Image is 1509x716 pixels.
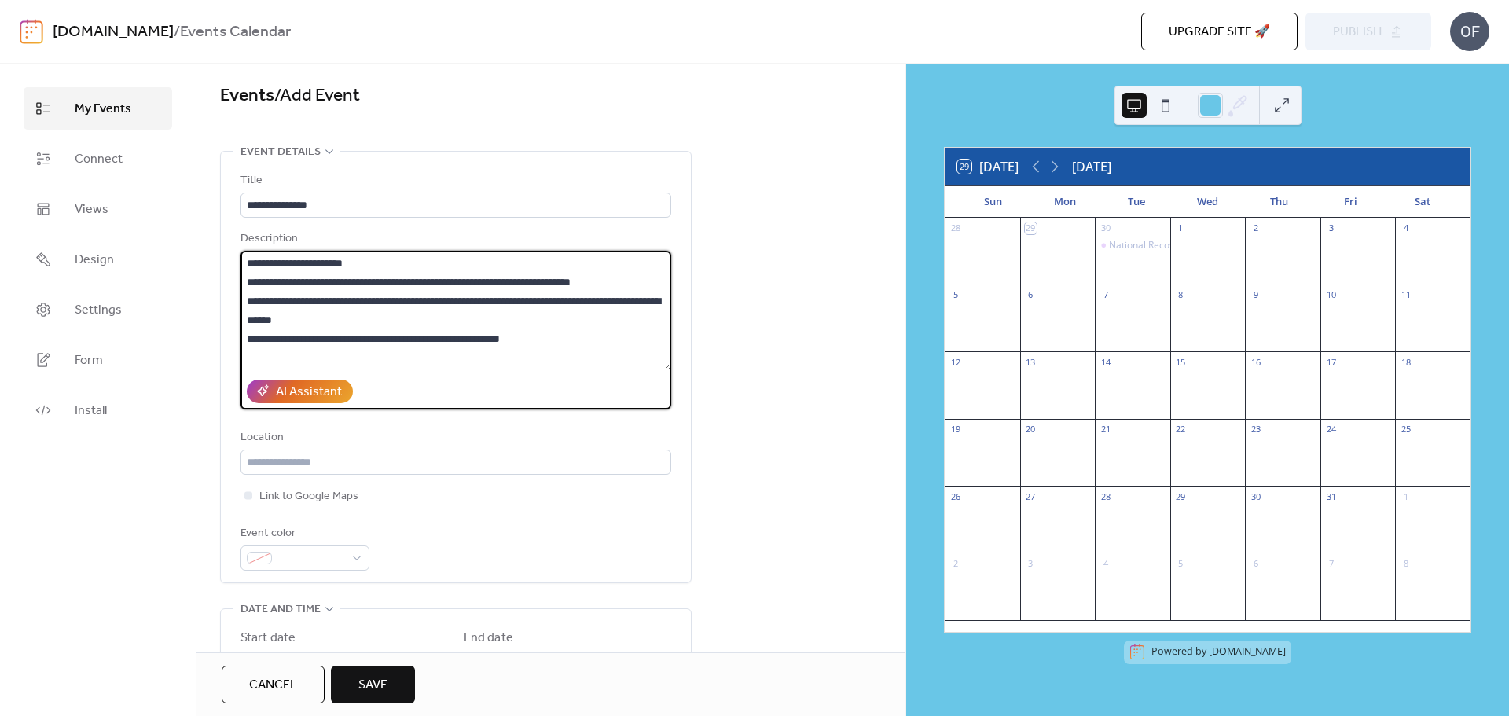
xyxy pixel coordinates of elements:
button: AI Assistant [247,380,353,403]
div: 27 [1025,490,1037,502]
div: Powered by [1151,645,1286,659]
div: 29 [1175,490,1187,502]
div: End date [464,629,513,648]
span: Event details [240,143,321,162]
div: 5 [949,289,961,301]
div: 2 [949,557,961,569]
div: 3 [1325,222,1337,234]
div: 25 [1400,424,1412,435]
div: 14 [1100,356,1111,368]
span: Views [75,200,108,219]
div: 13 [1025,356,1037,368]
div: [DATE] [1072,157,1111,176]
div: 8 [1175,289,1187,301]
div: 28 [1100,490,1111,502]
b: Events Calendar [180,17,291,47]
div: 8 [1400,557,1412,569]
div: Description [240,229,668,248]
button: Cancel [222,666,325,703]
a: My Events [24,87,172,130]
span: Link to Google Maps [259,487,358,506]
div: 4 [1100,557,1111,569]
div: OF [1450,12,1489,51]
span: Connect [75,150,123,169]
span: Date and time [240,600,321,619]
a: [DOMAIN_NAME] [1209,645,1286,659]
div: 6 [1025,289,1037,301]
div: 29 [1025,222,1037,234]
div: Sun [957,186,1029,218]
div: 3 [1025,557,1037,569]
span: Settings [75,301,122,320]
div: 31 [1325,490,1337,502]
div: 1 [1400,490,1412,502]
div: 17 [1325,356,1337,368]
div: 5 [1175,557,1187,569]
div: 11 [1400,289,1412,301]
div: Title [240,171,668,190]
div: 9 [1250,289,1261,301]
span: Save [358,676,387,695]
span: My Events [75,100,131,119]
b: / [174,17,180,47]
button: 29[DATE] [952,156,1024,178]
button: Upgrade site 🚀 [1141,13,1298,50]
div: 7 [1100,289,1111,301]
div: 24 [1325,424,1337,435]
a: Views [24,188,172,230]
div: Sat [1386,186,1458,218]
span: Time [354,651,379,670]
div: 12 [949,356,961,368]
a: Connect [24,138,172,180]
span: Design [75,251,114,270]
div: 16 [1250,356,1261,368]
div: 30 [1100,222,1111,234]
div: 4 [1400,222,1412,234]
div: 28 [949,222,961,234]
span: Date [240,651,264,670]
span: Form [75,351,103,370]
div: 22 [1175,424,1187,435]
a: Install [24,389,172,431]
div: Start date [240,629,296,648]
div: 6 [1250,557,1261,569]
div: National Recovery Month Walk [1095,239,1170,252]
div: Fri [1315,186,1386,218]
div: 26 [949,490,961,502]
div: Event color [240,524,366,543]
div: Wed [1172,186,1243,218]
div: Thu [1243,186,1315,218]
a: Design [24,238,172,281]
span: / Add Event [274,79,360,113]
a: Form [24,339,172,381]
span: Install [75,402,107,420]
img: logo [20,19,43,44]
div: Tue [1100,186,1172,218]
div: 19 [949,424,961,435]
div: 20 [1025,424,1037,435]
div: National Recovery Month Walk [1109,239,1243,252]
button: Save [331,666,415,703]
div: Location [240,428,668,447]
span: Time [577,651,602,670]
div: 30 [1250,490,1261,502]
a: Events [220,79,274,113]
div: 7 [1325,557,1337,569]
div: 18 [1400,356,1412,368]
div: 23 [1250,424,1261,435]
span: Cancel [249,676,297,695]
div: 1 [1175,222,1187,234]
div: Mon [1029,186,1100,218]
div: 2 [1250,222,1261,234]
span: Date [464,651,487,670]
div: AI Assistant [276,383,342,402]
a: Settings [24,288,172,331]
span: Upgrade site 🚀 [1169,23,1270,42]
a: [DOMAIN_NAME] [53,17,174,47]
div: 15 [1175,356,1187,368]
div: 10 [1325,289,1337,301]
div: 21 [1100,424,1111,435]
